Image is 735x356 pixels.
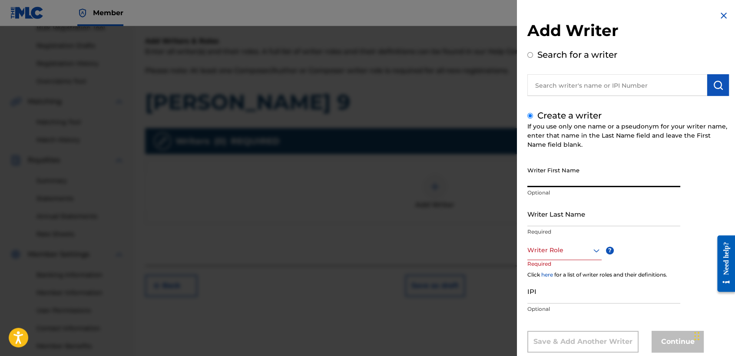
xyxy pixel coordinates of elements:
iframe: Chat Widget [692,314,735,356]
p: Required [527,228,680,236]
p: Required [527,260,560,280]
div: Widget de chat [692,314,735,356]
iframe: Resource Center [711,229,735,299]
label: Create a writer [537,110,602,121]
img: MLC Logo [10,7,44,19]
span: ? [606,247,614,254]
p: Optional [527,189,680,197]
a: here [541,271,553,278]
img: Search Works [713,80,723,90]
div: If you use only one name or a pseudonym for your writer name, enter that name in the Last Name fi... [527,122,729,149]
input: Search writer's name or IPI Number [527,74,707,96]
div: Arrastrar [694,323,699,349]
div: Click for a list of writer roles and their definitions. [527,271,729,279]
label: Search for a writer [537,49,617,60]
img: Top Rightsholder [77,8,88,18]
p: Optional [527,305,680,313]
h2: Add Writer [527,21,729,43]
span: Member [93,8,123,18]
